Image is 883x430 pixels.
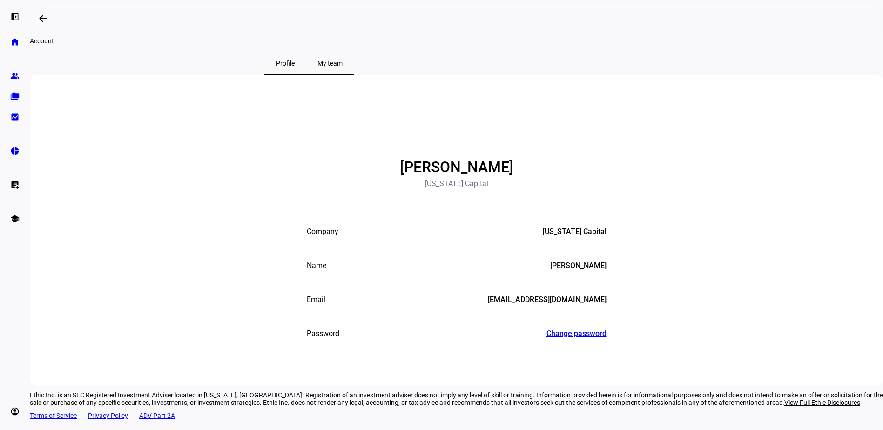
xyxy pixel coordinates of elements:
[391,160,523,175] div: [PERSON_NAME]
[10,92,20,101] eth-mat-symbol: folder_copy
[88,412,128,419] a: Privacy Policy
[10,146,20,155] eth-mat-symbol: pie_chart
[37,13,48,24] mat-icon: arrow_backwards
[307,261,326,270] div: Name
[433,103,480,149] div: MP
[6,33,24,51] a: home
[30,37,588,45] div: Account
[30,391,883,406] div: Ethic Inc. is an SEC Registered Investment Adviser located in [US_STATE], [GEOGRAPHIC_DATA]. Regi...
[317,60,343,67] span: My team
[6,87,24,106] a: folder_copy
[10,37,20,47] eth-mat-symbol: home
[307,295,325,304] div: Email
[10,407,20,416] eth-mat-symbol: account_circle
[6,141,24,160] a: pie_chart
[10,112,20,121] eth-mat-symbol: bid_landscape
[550,261,607,270] div: [PERSON_NAME]
[10,12,20,21] eth-mat-symbol: left_panel_open
[139,412,175,419] a: ADV Part 2A
[784,399,860,406] span: View Full Ethic Disclosures
[307,227,338,236] div: Company
[546,329,607,338] a: Change password
[425,180,488,188] div: [US_STATE] Capital
[10,71,20,81] eth-mat-symbol: group
[488,295,607,304] div: [EMAIL_ADDRESS][DOMAIN_NAME]
[30,412,77,419] a: Terms of Service
[6,67,24,85] a: group
[10,214,20,223] eth-mat-symbol: school
[10,180,20,189] eth-mat-symbol: list_alt_add
[6,107,24,126] a: bid_landscape
[307,329,339,338] div: Password
[543,227,607,236] div: [US_STATE] Capital
[276,60,295,67] span: Profile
